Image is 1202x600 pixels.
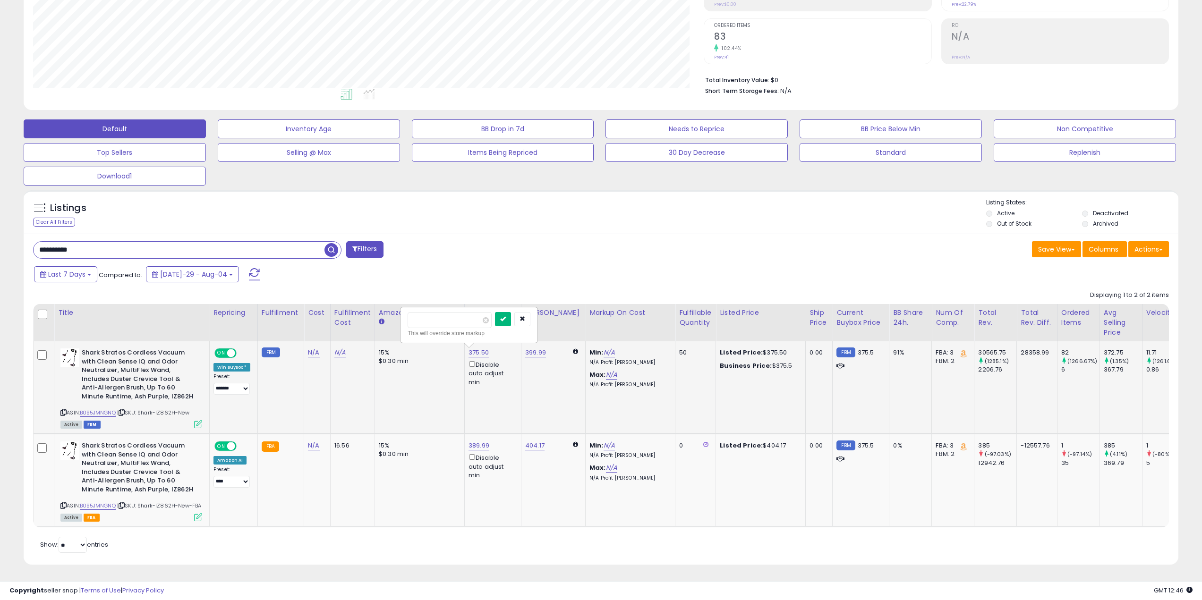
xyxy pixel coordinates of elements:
span: Columns [1089,245,1118,254]
span: Ordered Items [714,23,931,28]
button: Download1 [24,167,206,186]
div: 385 [978,441,1016,450]
div: Fulfillment [262,308,300,318]
small: (-97.03%) [985,450,1011,458]
img: 41mEu3VouvL._SL40_.jpg [60,348,79,367]
button: Inventory Age [218,119,400,138]
b: Listed Price: [720,348,763,357]
b: Short Term Storage Fees: [705,87,779,95]
div: $0.30 min [379,357,457,365]
h2: N/A [952,31,1168,44]
a: N/A [604,441,615,450]
a: N/A [334,348,346,357]
label: Out of Stock [997,220,1032,228]
div: ASIN: [60,348,202,427]
div: Amazon AI [213,456,247,465]
div: 0.00 [810,441,825,450]
p: N/A Profit [PERSON_NAME] [589,381,668,388]
button: [DATE]-29 - Aug-04 [146,266,239,282]
b: Shark Stratos Cordless Vacuum with Clean Sense IQ and Odor Neutralizer, MultiFlex Wand, Includes ... [82,441,196,496]
img: 41mEu3VouvL._SL40_.jpg [60,441,79,460]
div: 2206.76 [978,365,1016,374]
span: All listings currently available for purchase on Amazon [60,514,82,522]
small: (4.11%) [1110,450,1127,458]
button: Actions [1128,241,1169,257]
li: $0 [705,74,1162,85]
small: Prev: $0.00 [714,1,736,7]
div: Markup on Cost [589,308,671,318]
p: N/A Profit [PERSON_NAME] [589,359,668,366]
button: Selling @ Max [218,143,400,162]
div: This will override store markup [408,329,530,338]
small: FBA [262,441,279,452]
a: N/A [308,348,319,357]
button: Save View [1032,241,1081,257]
strong: Copyright [9,586,44,595]
div: FBA: 3 [936,348,967,357]
div: FBM: 2 [936,450,967,458]
button: Default [24,119,206,138]
div: 0% [893,441,924,450]
a: Privacy Policy [122,586,164,595]
div: 0.86 [1146,365,1185,374]
span: | SKU: Shark-IZ862H-New [117,409,189,416]
div: FBM: 2 [936,357,967,365]
div: 12942.76 [978,459,1016,467]
p: Listing States: [986,198,1178,207]
button: Last 7 Days [34,266,97,282]
small: (1261.63%) [1152,357,1181,365]
span: ON [215,442,227,450]
b: Max: [589,463,606,472]
small: 102.44% [718,45,742,52]
button: Replenish [994,143,1176,162]
th: The percentage added to the cost of goods (COGS) that forms the calculator for Min & Max prices. [586,304,675,341]
span: 375.5 [858,348,874,357]
button: Non Competitive [994,119,1176,138]
a: Terms of Use [81,586,121,595]
span: N/A [780,86,792,95]
b: Total Inventory Value: [705,76,769,84]
b: Shark Stratos Cordless Vacuum with Clean Sense IQ and Odor Neutralizer, MultiFlex Wand, Includes ... [82,348,196,403]
div: $404.17 [720,441,798,450]
div: Velocity [1146,308,1181,318]
h2: 83 [714,31,931,44]
small: FBM [836,440,855,450]
small: FBM [836,347,855,357]
b: Business Price: [720,361,772,370]
span: ON [215,349,227,357]
span: Show: entries [40,540,108,549]
div: 28358.99 [1021,348,1049,357]
div: Clear All Filters [33,218,75,227]
a: B0B5JMNGNQ [80,409,116,417]
div: Total Rev. Diff. [1021,308,1053,328]
div: FBA: 3 [936,441,967,450]
a: 389.99 [469,441,489,450]
div: -12557.76 [1021,441,1049,450]
a: B0B5JMNGNQ [80,502,116,510]
small: Prev: 22.79% [952,1,976,7]
span: Compared to: [99,270,142,279]
div: 91% [893,348,924,357]
div: Fulfillable Quantity [679,308,712,328]
span: FBA [84,514,100,522]
div: 1 [1061,441,1100,450]
div: [PERSON_NAME] [525,308,581,318]
button: Standard [800,143,982,162]
div: $375.5 [720,362,798,370]
small: Prev: 41 [714,54,729,60]
div: 1 [1146,441,1185,450]
div: 11.71 [1146,348,1185,357]
h5: Listings [50,202,86,215]
div: ASIN: [60,441,202,520]
span: Last 7 Days [48,270,85,279]
div: Amazon Fees [379,308,460,318]
div: Avg Selling Price [1104,308,1138,338]
p: N/A Profit [PERSON_NAME] [589,452,668,459]
a: N/A [604,348,615,357]
span: [DATE]-29 - Aug-04 [160,270,227,279]
label: Archived [1093,220,1118,228]
b: Min: [589,441,604,450]
div: $375.50 [720,348,798,357]
div: 372.75 [1104,348,1142,357]
div: 30565.75 [978,348,1016,357]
